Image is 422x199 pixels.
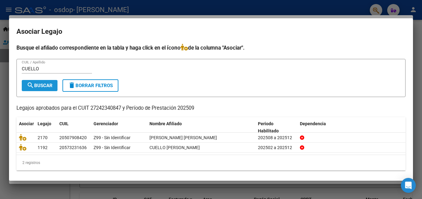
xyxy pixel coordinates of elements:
button: Buscar [22,80,57,91]
div: Open Intercom Messenger [401,178,416,193]
span: CUELLO TOMAS BENJAMIN [149,145,200,150]
div: 202508 a 202512 [258,134,295,141]
mat-icon: search [27,82,34,89]
span: Periodo Habilitado [258,121,279,133]
h2: Asociar Legajo [16,26,406,38]
span: Buscar [27,83,53,88]
button: Borrar Filtros [62,79,118,92]
span: Gerenciador [94,121,118,126]
h4: Busque el afiliado correspondiente en la tabla y haga click en el ícono de la columna "Asociar". [16,44,406,52]
div: 202502 a 202512 [258,144,295,151]
datatable-header-cell: Dependencia [297,117,406,138]
datatable-header-cell: Nombre Afiliado [147,117,255,138]
span: 2170 [38,135,48,140]
datatable-header-cell: Legajo [35,117,57,138]
datatable-header-cell: Periodo Habilitado [255,117,297,138]
datatable-header-cell: Asociar [16,117,35,138]
datatable-header-cell: CUIL [57,117,91,138]
div: 20507908420 [59,134,87,141]
span: ALBORNOZ ZUMOFFEN ELIAS BENJAMIN [149,135,217,140]
span: Legajo [38,121,51,126]
span: Nombre Afiliado [149,121,182,126]
span: Borrar Filtros [68,83,113,88]
span: 1192 [38,145,48,150]
span: Dependencia [300,121,326,126]
div: 2 registros [16,155,406,170]
span: Asociar [19,121,34,126]
p: Legajos aprobados para el CUIT 27242340847 y Período de Prestación 202509 [16,104,406,112]
span: Z99 - Sin Identificar [94,145,131,150]
span: CUIL [59,121,69,126]
span: Z99 - Sin Identificar [94,135,131,140]
datatable-header-cell: Gerenciador [91,117,147,138]
mat-icon: delete [68,82,76,89]
div: 20573231636 [59,144,87,151]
